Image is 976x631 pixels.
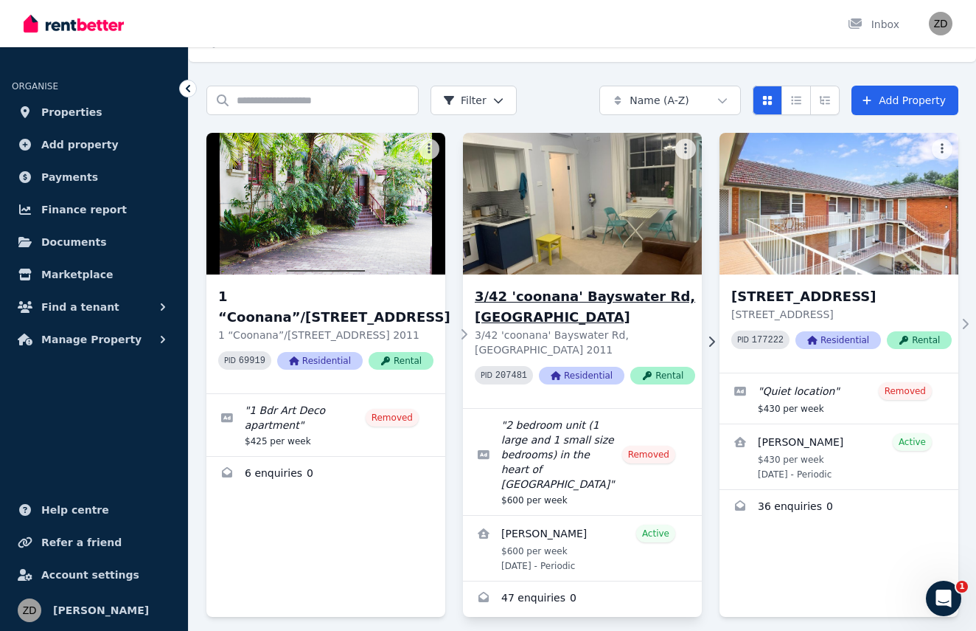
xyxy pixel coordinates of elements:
[731,286,952,307] h3: [STREET_ADDRESS]
[419,139,439,159] button: More options
[887,331,952,349] span: Rental
[737,336,749,344] small: PID
[41,298,119,316] span: Find a tenant
[539,367,624,385] span: Residential
[224,356,236,365] small: PID
[41,103,102,121] span: Properties
[599,86,741,115] button: Name (A-Z)
[12,195,176,224] a: Finance report
[929,12,952,35] img: Zoya Danilchenko
[12,260,176,289] a: Marketplace
[12,130,176,159] a: Add property
[463,133,702,408] a: 3/42 'coonana' Bayswater Rd, Rushcutters Bay3/42 'coonana' Bayswater Rd, [GEOGRAPHIC_DATA]3/42 'c...
[41,331,142,348] span: Manage Property
[218,328,450,342] p: 1 “Coonana”/[STREET_ADDRESS] 2011
[12,325,176,354] button: Manage Property
[495,370,527,381] code: 207481
[41,534,122,551] span: Refer a friend
[206,394,445,456] a: Edit listing: 1 Bdr Art Deco apartment
[12,227,176,257] a: Documents
[218,286,450,328] h3: 1 “Coonana”/[STREET_ADDRESS]
[41,201,127,218] span: Finance report
[926,581,961,616] iframe: Intercom live chat
[731,307,952,322] p: [STREET_ADDRESS]
[41,266,113,283] span: Marketplace
[12,97,176,127] a: Properties
[12,560,176,590] a: Account settings
[41,136,119,154] span: Add property
[41,168,98,186] span: Payments
[463,516,702,581] a: View details for Shayne Dunne
[41,233,107,251] span: Documents
[753,86,782,115] button: Card view
[12,162,176,192] a: Payments
[719,133,958,275] img: 18/45 Palomar Parade, FRESHWATER
[795,331,881,349] span: Residential
[781,86,811,115] button: Compact list view
[41,501,109,519] span: Help centre
[810,86,840,115] button: Expanded list view
[956,581,968,593] span: 1
[848,17,899,32] div: Inbox
[41,566,139,584] span: Account settings
[12,528,176,557] a: Refer a friend
[457,129,708,278] img: 3/42 'coonana' Bayswater Rd, Rushcutters Bay
[431,86,517,115] button: Filter
[719,133,958,373] a: 18/45 Palomar Parade, FRESHWATER[STREET_ADDRESS][STREET_ADDRESS]PID 177222ResidentialRental
[475,286,695,328] h3: 3/42 'coonana' Bayswater Rd, [GEOGRAPHIC_DATA]
[12,81,58,92] span: ORGANISE
[719,490,958,525] a: Enquiries for 18/45 Palomar Parade, FRESHWATER
[752,335,784,345] code: 177222
[18,599,41,622] img: Zoya Danilchenko
[753,86,840,115] div: View options
[932,139,952,159] button: More options
[475,328,695,357] p: 3/42 'coonana' Bayswater Rd, [GEOGRAPHIC_DATA] 2011
[630,367,695,385] span: Rental
[675,139,696,159] button: More options
[12,292,176,322] button: Find a tenant
[719,424,958,489] a: View details for Jo Mackay
[206,457,445,492] a: Enquiries for 1 “Coonana”/42 Bayswater Rd, Rushcutters Bay
[630,93,689,108] span: Name (A-Z)
[443,93,487,108] span: Filter
[24,13,124,35] img: RentBetter
[463,409,702,515] a: Edit listing: 2 bedroom unit (1 large and 1 small size bedrooms) in the heart of Kings Cross
[463,582,702,617] a: Enquiries for 3/42 'coonana' Bayswater Rd, Rushcutters Bay
[239,356,265,366] code: 69919
[12,495,176,525] a: Help centre
[481,371,492,379] small: PID
[851,86,958,115] a: Add Property
[53,601,149,619] span: [PERSON_NAME]
[206,133,445,393] a: 1 “Coonana”/42 Bayswater Rd, Rushcutters Bay1 “Coonana”/[STREET_ADDRESS]1 “Coonana”/[STREET_ADDRE...
[277,352,363,370] span: Residential
[719,373,958,424] a: Edit listing: Quiet location
[206,133,445,275] img: 1 “Coonana”/42 Bayswater Rd, Rushcutters Bay
[369,352,433,370] span: Rental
